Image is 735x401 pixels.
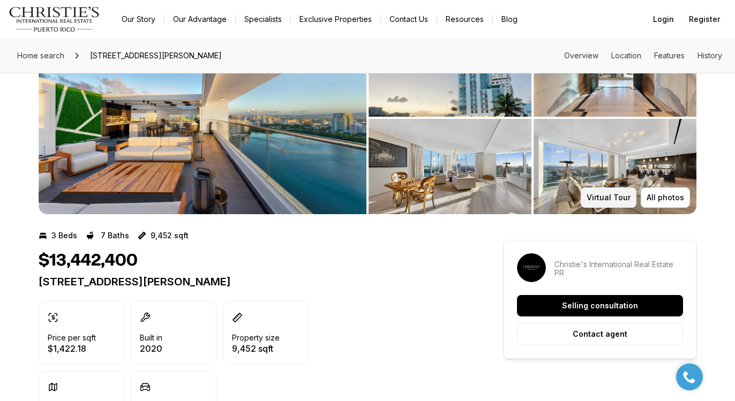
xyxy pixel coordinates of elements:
a: Specialists [236,12,290,27]
button: View image gallery [369,119,531,214]
button: Contact agent [517,323,683,345]
a: Exclusive Properties [291,12,380,27]
button: View image gallery [534,119,696,214]
button: 7 Baths [86,227,129,244]
p: Property size [232,334,280,342]
span: [STREET_ADDRESS][PERSON_NAME] [86,47,226,64]
button: Register [682,9,726,30]
p: Price per sqft [48,334,96,342]
a: Skip to: Location [611,51,641,60]
p: Christie's International Real Estate PR [554,260,683,277]
h1: $13,442,400 [39,251,138,271]
a: Blog [493,12,526,27]
p: Selling consultation [562,301,638,310]
button: Contact Us [381,12,437,27]
a: Skip to: Features [654,51,685,60]
p: Virtual Tour [587,193,631,202]
p: 2020 [140,344,162,353]
button: All photos [641,187,690,208]
a: Skip to: Overview [564,51,598,60]
p: All photos [647,193,684,202]
img: logo [9,6,100,32]
button: Login [647,9,680,30]
li: 2 of 13 [369,21,696,214]
a: Our Story [113,12,164,27]
span: Home search [17,51,64,60]
p: 9,452 sqft [151,231,189,240]
p: [STREET_ADDRESS][PERSON_NAME] [39,275,465,288]
p: 3 Beds [51,231,77,240]
p: $1,422.18 [48,344,96,353]
li: 1 of 13 [39,21,366,214]
a: Resources [437,12,492,27]
p: Built in [140,334,162,342]
nav: Page section menu [564,51,722,60]
span: Register [689,15,720,24]
p: Contact agent [573,330,627,338]
p: 7 Baths [101,231,129,240]
button: Selling consultation [517,295,683,316]
button: Virtual Tour [581,187,636,208]
span: Login [653,15,674,24]
a: Skip to: History [697,51,722,60]
p: 9,452 sqft [232,344,280,353]
div: Listing Photos [39,21,696,214]
a: Our Advantage [164,12,235,27]
a: Home search [13,47,69,64]
button: View image gallery [39,21,366,214]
